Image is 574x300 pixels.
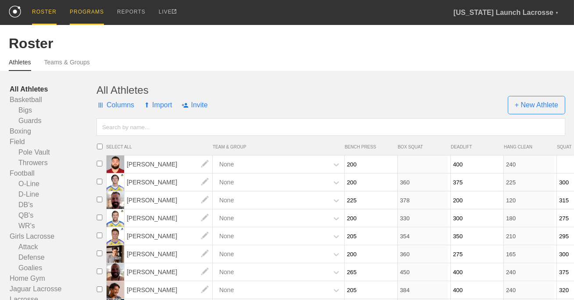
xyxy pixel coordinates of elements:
div: Roster [9,35,565,52]
div: ▼ [555,10,559,17]
img: edit.png [196,155,214,173]
a: WR's [10,221,96,231]
span: TEAM & GROUP [213,145,345,149]
span: HANG CLEAN [504,145,553,149]
img: edit.png [196,281,214,299]
a: Goalies [10,263,96,273]
a: Defense [10,252,96,263]
a: Throwers [10,158,96,168]
span: [PERSON_NAME] [125,245,213,263]
a: O-Line [10,179,96,189]
div: None [219,192,234,208]
span: Invite [182,92,207,118]
div: None [219,156,234,173]
a: [PERSON_NAME] [125,250,213,258]
span: Import [144,92,172,118]
a: Field [10,137,96,147]
span: [PERSON_NAME] [125,263,213,281]
img: edit.png [196,209,214,227]
a: DB's [10,200,96,210]
a: Football [10,168,96,179]
img: edit.png [196,227,214,245]
span: + New Athlete [508,96,565,114]
img: edit.png [196,173,214,191]
span: [PERSON_NAME] [125,281,213,299]
a: [PERSON_NAME] [125,214,213,222]
a: Athletes [9,59,31,71]
span: [PERSON_NAME] [125,191,213,209]
div: None [219,282,234,298]
img: edit.png [196,245,214,263]
a: [PERSON_NAME] [125,286,213,293]
span: DEADLIFT [451,145,499,149]
img: edit.png [196,191,214,209]
span: [PERSON_NAME] [125,209,213,227]
a: Jaguar Lacrosse [10,284,96,294]
div: None [219,264,234,280]
div: None [219,228,234,244]
a: Boxing [10,126,96,137]
a: Girls Lacrosse [10,231,96,242]
div: None [219,246,234,262]
a: Basketball [10,95,96,105]
img: edit.png [196,263,214,281]
div: None [219,174,234,191]
a: [PERSON_NAME] [125,160,213,168]
a: Bigs [10,105,96,116]
a: [PERSON_NAME] [125,196,213,204]
a: [PERSON_NAME] [125,268,213,275]
a: Guards [10,116,96,126]
a: All Athletes [10,84,96,95]
span: [PERSON_NAME] [125,173,213,191]
span: SELECT ALL [106,145,213,149]
a: [PERSON_NAME] [125,178,213,186]
div: All Athletes [96,84,565,96]
a: Teams & Groups [44,59,90,70]
a: [PERSON_NAME] [125,232,213,240]
input: Search by name... [96,118,565,136]
span: [PERSON_NAME] [125,155,213,173]
a: Home Gym [10,273,96,284]
a: QB's [10,210,96,221]
span: [PERSON_NAME] [125,227,213,245]
span: BOX SQUAT [398,145,446,149]
div: None [219,210,234,226]
a: Pole Vault [10,147,96,158]
span: BENCH PRESS [345,145,393,149]
span: Columns [96,92,134,118]
a: D-Line [10,189,96,200]
a: Attack [10,242,96,252]
img: logo [9,6,21,18]
iframe: Chat Widget [416,198,574,300]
